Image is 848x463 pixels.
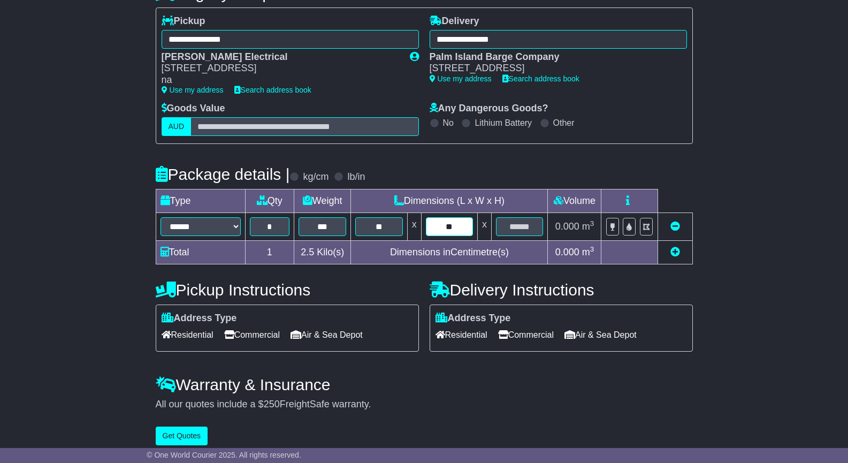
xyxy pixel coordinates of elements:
[162,117,192,136] label: AUD
[407,212,421,240] td: x
[156,189,245,212] td: Type
[294,189,351,212] td: Weight
[147,451,301,459] span: © One World Courier 2025. All rights reserved.
[162,86,224,94] a: Use my address
[162,51,399,63] div: [PERSON_NAME] Electrical
[162,327,213,343] span: Residential
[670,247,680,257] a: Add new item
[291,327,363,343] span: Air & Sea Depot
[430,16,479,27] label: Delivery
[670,221,680,232] a: Remove this item
[351,240,548,264] td: Dimensions in Centimetre(s)
[156,376,693,393] h4: Warranty & Insurance
[430,74,492,83] a: Use my address
[156,281,419,299] h4: Pickup Instructions
[436,327,487,343] span: Residential
[162,16,205,27] label: Pickup
[234,86,311,94] a: Search address book
[430,51,676,63] div: Palm Island Barge Company
[351,189,548,212] td: Dimensions (L x W x H)
[582,247,594,257] span: m
[553,118,575,128] label: Other
[430,103,548,115] label: Any Dangerous Goods?
[430,281,693,299] h4: Delivery Instructions
[303,171,328,183] label: kg/cm
[590,219,594,227] sup: 3
[564,327,637,343] span: Air & Sea Depot
[162,63,399,74] div: [STREET_ADDRESS]
[264,399,280,409] span: 250
[443,118,454,128] label: No
[294,240,351,264] td: Kilo(s)
[162,74,399,86] div: na
[156,399,693,411] div: All our quotes include a $ FreightSafe warranty.
[156,165,290,183] h4: Package details |
[156,427,208,445] button: Get Quotes
[245,240,294,264] td: 1
[498,327,554,343] span: Commercial
[478,212,492,240] td: x
[430,63,676,74] div: [STREET_ADDRESS]
[245,189,294,212] td: Qty
[502,74,579,83] a: Search address book
[436,313,511,324] label: Address Type
[548,189,601,212] td: Volume
[162,103,225,115] label: Goods Value
[347,171,365,183] label: lb/in
[162,313,237,324] label: Address Type
[475,118,532,128] label: Lithium Battery
[301,247,314,257] span: 2.5
[555,221,579,232] span: 0.000
[590,245,594,253] sup: 3
[156,240,245,264] td: Total
[555,247,579,257] span: 0.000
[582,221,594,232] span: m
[224,327,280,343] span: Commercial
